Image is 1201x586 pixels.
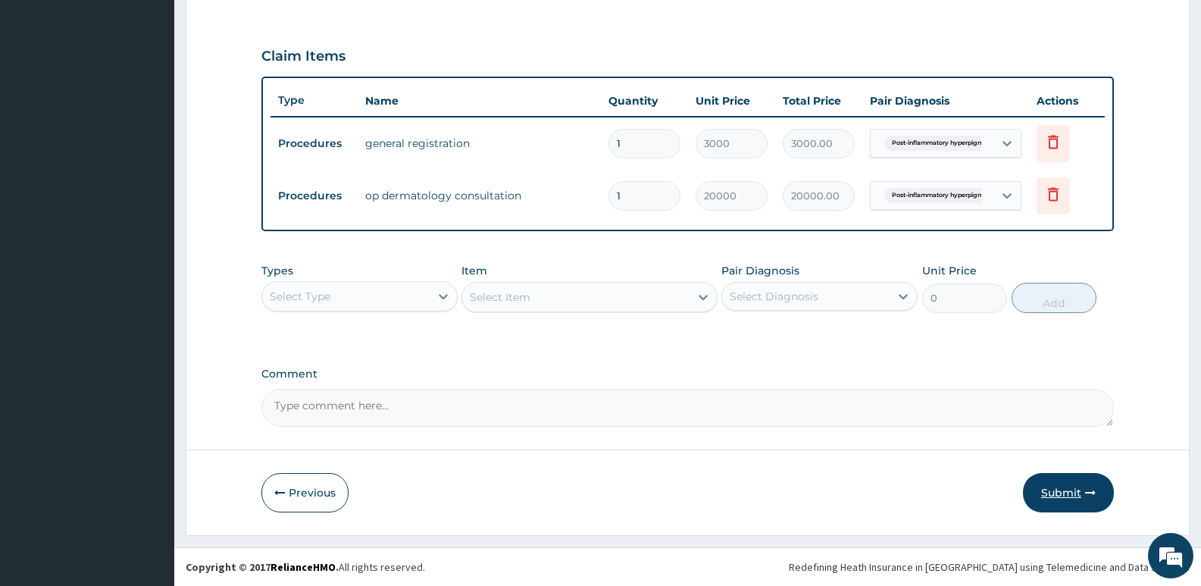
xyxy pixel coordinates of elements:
button: Previous [261,473,349,512]
div: Chat with us now [79,85,255,105]
a: RelianceHMO [271,560,336,574]
td: Procedures [271,182,358,210]
footer: All rights reserved. [174,547,1201,586]
textarea: Type your message and hit 'Enter' [8,414,289,467]
h3: Claim Items [261,49,346,65]
button: Submit [1023,473,1114,512]
th: Type [271,86,358,114]
label: Pair Diagnosis [721,263,799,278]
th: Name [358,86,601,116]
th: Actions [1029,86,1105,116]
label: Types [261,265,293,277]
div: Select Diagnosis [730,289,818,304]
th: Pair Diagnosis [862,86,1029,116]
label: Comment [261,368,1114,381]
th: Unit Price [688,86,775,116]
div: Select Type [270,289,330,304]
div: Redefining Heath Insurance in [GEOGRAPHIC_DATA] using Telemedicine and Data Science! [789,559,1190,575]
img: d_794563401_company_1708531726252_794563401 [28,76,61,114]
span: Post-inflammatory hyperpigment... [884,136,1006,151]
label: Item [461,263,487,278]
span: We're online! [88,191,209,344]
span: Post-inflammatory hyperpigment... [884,188,1006,203]
td: general registration [358,128,601,158]
button: Add [1012,283,1096,313]
strong: Copyright © 2017 . [186,560,339,574]
td: op dermatology consultation [358,180,601,211]
th: Quantity [601,86,688,116]
div: Minimize live chat window [249,8,285,44]
th: Total Price [775,86,862,116]
td: Procedures [271,130,358,158]
label: Unit Price [922,263,977,278]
